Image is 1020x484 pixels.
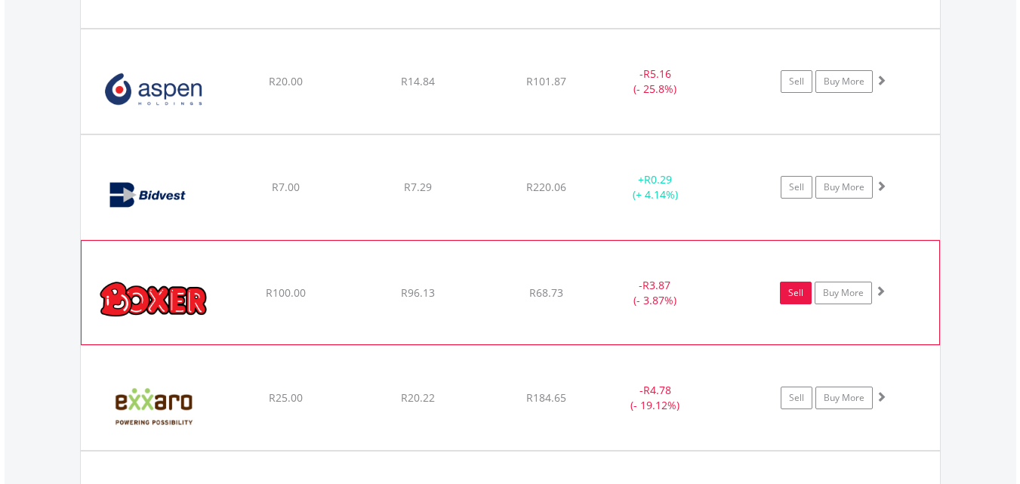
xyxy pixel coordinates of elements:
[599,383,713,413] div: - (- 19.12%)
[781,176,812,199] a: Sell
[88,48,218,130] img: EQU.ZA.APN.png
[401,285,435,300] span: R96.13
[599,172,713,202] div: + (+ 4.14%)
[815,282,872,304] a: Buy More
[526,390,566,405] span: R184.65
[815,387,873,409] a: Buy More
[526,180,566,194] span: R220.06
[88,154,218,236] img: EQU.ZA.BVT.png
[88,365,218,446] img: EQU.ZA.EXX.png
[815,176,873,199] a: Buy More
[526,74,566,88] span: R101.87
[643,66,671,81] span: R5.16
[780,282,812,304] a: Sell
[815,70,873,93] a: Buy More
[401,74,435,88] span: R14.84
[401,390,435,405] span: R20.22
[781,70,812,93] a: Sell
[643,278,670,292] span: R3.87
[598,278,711,308] div: - (- 3.87%)
[269,390,303,405] span: R25.00
[269,74,303,88] span: R20.00
[266,285,306,300] span: R100.00
[643,383,671,397] span: R4.78
[644,172,672,187] span: R0.29
[89,260,219,340] img: EQU.ZA.BOX.png
[781,387,812,409] a: Sell
[529,285,563,300] span: R68.73
[599,66,713,97] div: - (- 25.8%)
[404,180,432,194] span: R7.29
[272,180,300,194] span: R7.00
